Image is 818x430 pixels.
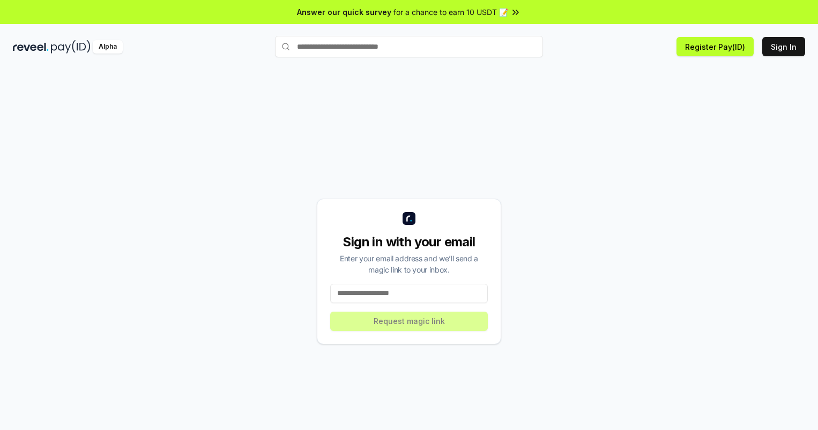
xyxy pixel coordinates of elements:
button: Sign In [762,37,805,56]
div: Sign in with your email [330,233,488,251]
div: Enter your email address and we’ll send a magic link to your inbox. [330,253,488,275]
span: for a chance to earn 10 USDT 📝 [393,6,508,18]
span: Answer our quick survey [297,6,391,18]
img: pay_id [51,40,91,54]
div: Alpha [93,40,123,54]
img: reveel_dark [13,40,49,54]
button: Register Pay(ID) [676,37,754,56]
img: logo_small [403,212,415,225]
